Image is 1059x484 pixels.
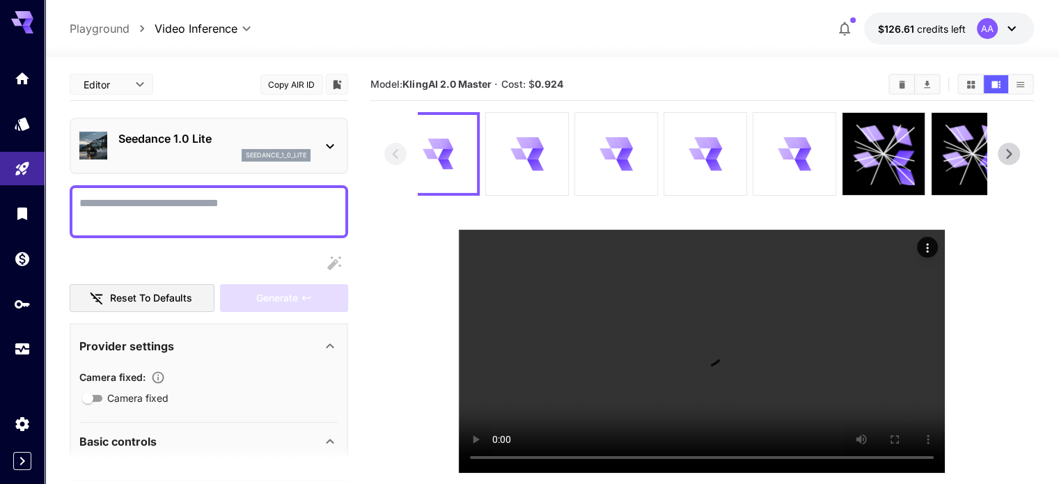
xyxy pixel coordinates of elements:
[84,77,127,92] span: Editor
[79,425,338,458] div: Basic controls
[14,415,31,432] div: Settings
[915,75,939,93] button: Download All
[917,23,966,35] span: credits left
[107,391,168,405] span: Camera fixed
[79,338,174,354] p: Provider settings
[864,13,1034,45] button: $126.6102AA
[14,160,31,178] div: Playground
[959,75,983,93] button: Show media in grid view
[260,75,323,95] button: Copy AIR ID
[890,75,914,93] button: Clear All
[331,76,343,93] button: Add to library
[1008,75,1033,93] button: Show media in list view
[79,329,338,363] div: Provider settings
[917,237,938,258] div: Actions
[402,78,491,90] b: KlingAI 2.0 Master
[14,205,31,222] div: Library
[977,18,998,39] div: AA
[70,20,155,37] nav: breadcrumb
[246,150,306,160] p: seedance_1_0_lite
[14,295,31,313] div: API Keys
[14,341,31,358] div: Usage
[888,74,941,95] div: Clear AllDownload All
[14,115,31,132] div: Models
[13,452,31,470] button: Expand sidebar
[494,76,498,93] p: ·
[118,130,311,147] p: Seedance 1.0 Lite
[535,78,563,90] b: 0.924
[370,78,491,90] span: Model:
[70,284,214,313] button: Reset to defaults
[878,22,966,36] div: $126.6102
[984,75,1008,93] button: Show media in video view
[957,74,1034,95] div: Show media in grid viewShow media in video viewShow media in list view
[79,433,157,450] p: Basic controls
[14,70,31,87] div: Home
[155,20,237,37] span: Video Inference
[501,78,563,90] span: Cost: $
[79,371,146,383] span: Camera fixed :
[79,125,338,167] div: Seedance 1.0 Liteseedance_1_0_lite
[878,23,917,35] span: $126.61
[14,250,31,267] div: Wallet
[70,20,130,37] a: Playground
